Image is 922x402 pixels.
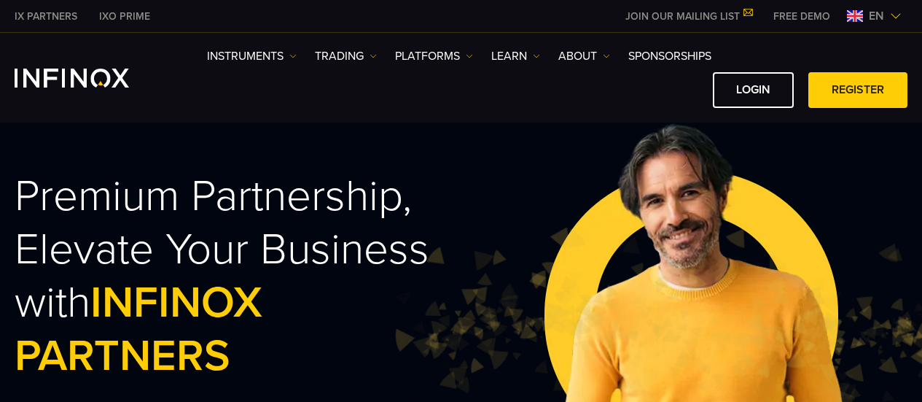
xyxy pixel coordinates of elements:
a: SPONSORSHIPS [628,47,711,65]
a: PLATFORMS [395,47,473,65]
a: JOIN OUR MAILING LIST [614,10,762,23]
a: LOGIN [713,72,794,108]
a: INFINOX Logo [15,69,163,88]
a: INFINOX [4,9,88,24]
a: TRADING [315,47,377,65]
a: ABOUT [558,47,610,65]
a: INFINOX MENU [762,9,841,24]
span: INFINOX PARTNERS [15,277,262,382]
a: Learn [491,47,540,65]
h2: Premium Partnership, Elevate Your Business with [15,170,488,384]
a: INFINOX [88,9,161,24]
a: Instruments [207,47,297,65]
span: en [863,7,890,25]
a: REGISTER [808,72,907,108]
